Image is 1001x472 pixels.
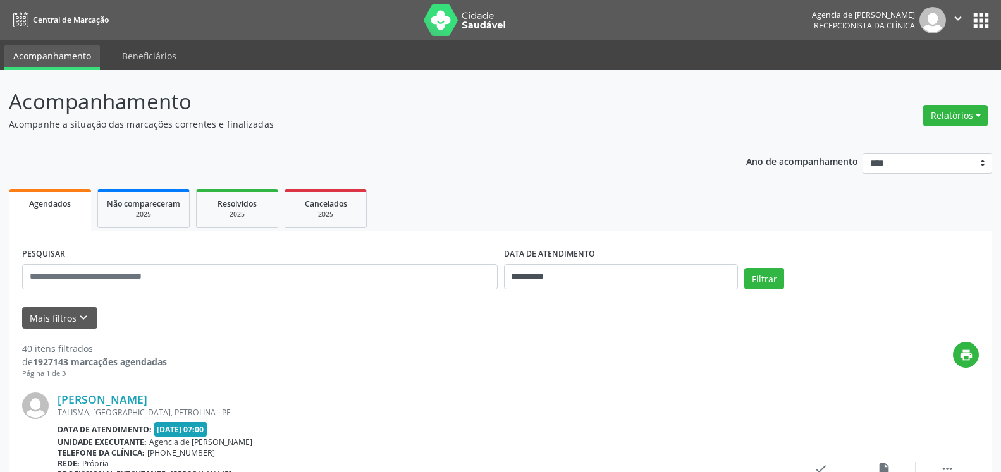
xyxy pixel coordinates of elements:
[4,45,100,70] a: Acompanhamento
[82,458,109,469] span: Própria
[951,11,965,25] i: 
[814,20,915,31] span: Recepcionista da clínica
[746,153,858,169] p: Ano de acompanhamento
[923,105,988,126] button: Relatórios
[58,392,147,406] a: [PERSON_NAME]
[9,118,697,131] p: Acompanhe a situação das marcações correntes e finalizadas
[970,9,992,32] button: apps
[9,9,109,30] a: Central de Marcação
[953,342,979,368] button: print
[218,198,257,209] span: Resolvidos
[919,7,946,33] img: img
[58,437,147,447] b: Unidade executante:
[147,447,215,458] span: [PHONE_NUMBER]
[58,447,145,458] b: Telefone da clínica:
[113,45,185,67] a: Beneficiários
[305,198,347,209] span: Cancelados
[33,15,109,25] span: Central de Marcação
[22,342,167,355] div: 40 itens filtrados
[812,9,915,20] div: Agencia de [PERSON_NAME]
[58,407,789,418] div: TALISMA, [GEOGRAPHIC_DATA], PETROLINA - PE
[107,198,180,209] span: Não compareceram
[58,424,152,435] b: Data de atendimento:
[9,86,697,118] p: Acompanhamento
[22,392,49,419] img: img
[744,268,784,289] button: Filtrar
[294,210,357,219] div: 2025
[77,311,90,325] i: keyboard_arrow_down
[154,422,207,437] span: [DATE] 07:00
[959,348,973,362] i: print
[149,437,252,447] span: Agencia de [PERSON_NAME]
[33,356,167,368] strong: 1927143 marcações agendadas
[22,355,167,368] div: de
[29,198,71,209] span: Agendados
[22,245,65,264] label: PESQUISAR
[504,245,595,264] label: DATA DE ATENDIMENTO
[107,210,180,219] div: 2025
[22,368,167,379] div: Página 1 de 3
[22,307,97,329] button: Mais filtroskeyboard_arrow_down
[206,210,269,219] div: 2025
[946,7,970,33] button: 
[58,458,80,469] b: Rede:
